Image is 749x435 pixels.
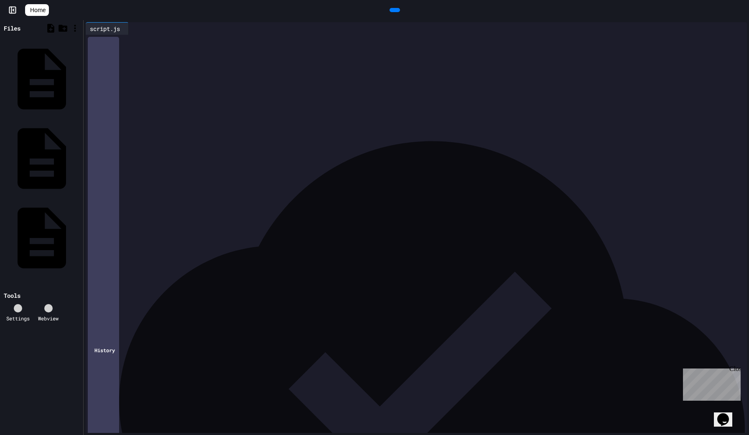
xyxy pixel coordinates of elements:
[30,6,46,14] span: Home
[4,24,20,33] div: Files
[4,291,20,300] div: Tools
[6,315,30,322] div: Settings
[38,315,59,322] div: Webview
[3,3,58,53] div: Chat with us now!Close
[714,402,741,427] iframe: chat widget
[680,365,741,401] iframe: chat widget
[25,4,49,16] a: Home
[86,22,129,35] div: script.js
[86,24,124,33] div: script.js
